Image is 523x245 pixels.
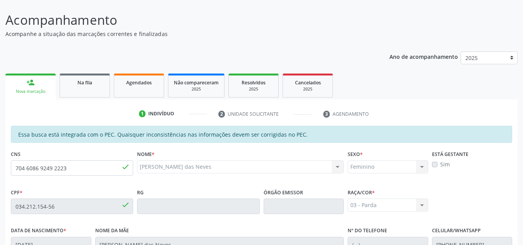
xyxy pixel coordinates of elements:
span: Na fila [77,79,92,86]
label: Raça/cor [348,187,375,199]
span: Agendados [126,79,152,86]
div: 2025 [174,86,219,92]
div: Nova marcação [11,89,50,94]
label: Sim [440,160,450,168]
label: Nome da mãe [95,225,129,237]
p: Ano de acompanhamento [389,51,458,61]
span: Não compareceram [174,79,219,86]
div: 2025 [288,86,327,92]
div: Essa busca está integrada com o PEC. Quaisquer inconsistências nas informações devem ser corrigid... [11,126,512,143]
label: CPF [11,187,22,199]
label: Celular/WhatsApp [432,225,481,237]
span: done [121,163,130,171]
label: Nº do Telefone [348,225,387,237]
label: CNS [11,148,21,160]
label: Nome [137,148,154,160]
div: person_add [26,78,35,87]
label: Órgão emissor [264,187,303,199]
span: Cancelados [295,79,321,86]
label: RG [137,187,144,199]
div: 2025 [234,86,273,92]
p: Acompanhe a situação das marcações correntes e finalizadas [5,30,364,38]
div: 1 [139,110,146,117]
span: done [121,200,130,209]
p: Acompanhamento [5,10,364,30]
div: Indivíduo [148,110,174,117]
span: Resolvidos [242,79,266,86]
label: Sexo [348,148,363,160]
label: Data de nascimento [11,225,66,237]
label: Está gestante [432,148,468,160]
